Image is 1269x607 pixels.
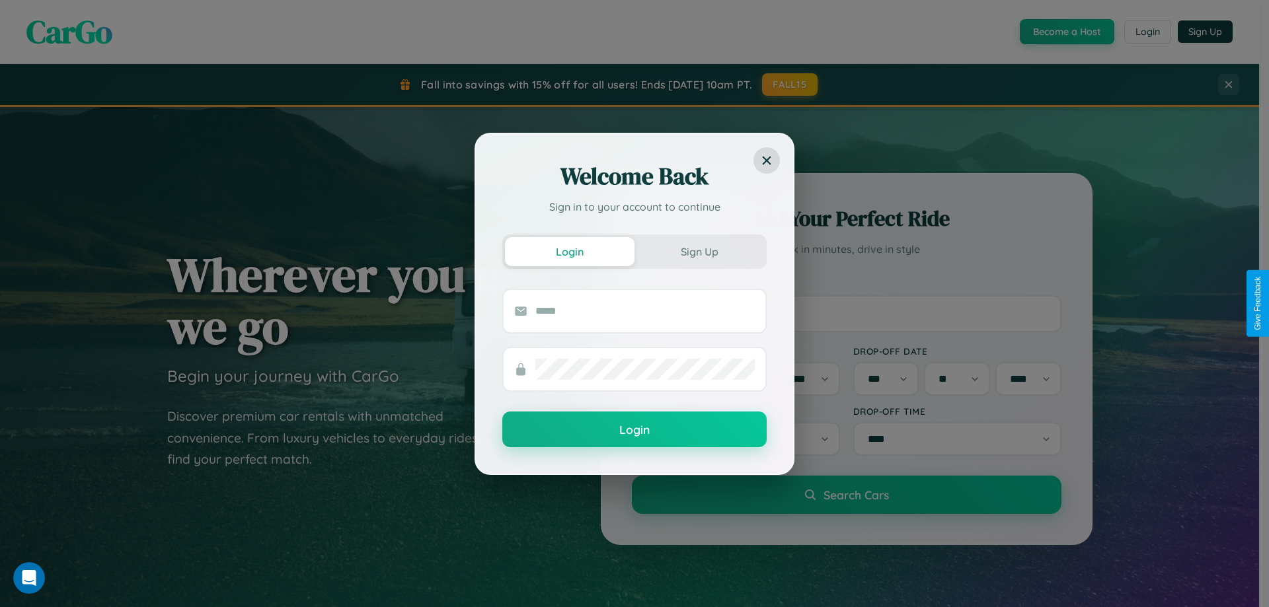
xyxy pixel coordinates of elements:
[502,199,767,215] p: Sign in to your account to continue
[13,562,45,594] iframe: Intercom live chat
[502,161,767,192] h2: Welcome Back
[1253,277,1262,330] div: Give Feedback
[505,237,634,266] button: Login
[634,237,764,266] button: Sign Up
[502,411,767,447] button: Login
